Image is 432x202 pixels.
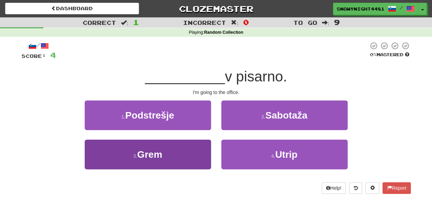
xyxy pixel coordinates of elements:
[231,20,238,26] span: :
[221,140,348,169] button: 4.Utrip
[125,110,174,121] span: Podstrešje
[22,42,56,50] div: /
[334,18,340,26] span: 9
[183,19,226,26] span: Incorrect
[133,153,137,159] small: 3 .
[382,182,410,194] button: Report
[204,30,243,35] strong: Random Collection
[22,53,46,59] span: Score:
[271,153,275,159] small: 4 .
[83,19,116,26] span: Correct
[400,5,403,10] span: /
[322,20,329,26] span: :
[221,100,348,130] button: 2.Sabotaža
[243,18,249,26] span: 0
[322,182,346,194] button: Help!
[337,6,385,12] span: SnowyNight4481
[5,3,139,14] a: Dashboard
[370,52,377,57] span: 0 %
[275,149,297,160] span: Utrip
[261,114,265,120] small: 2 .
[145,68,225,84] span: __________
[225,68,287,84] span: v pisarno.
[349,182,362,194] button: Round history (alt+y)
[85,140,211,169] button: 3.Grem
[121,20,128,26] span: :
[121,114,125,120] small: 1 .
[85,100,211,130] button: 1.Podstrešje
[137,149,162,160] span: Grem
[133,18,139,26] span: 1
[22,89,411,96] div: I'm going to the office.
[293,19,317,26] span: To go
[149,3,283,15] a: Clozemaster
[50,51,56,59] span: 4
[333,3,418,15] a: SnowyNight4481 /
[368,52,411,58] div: Mastered
[265,110,307,121] span: Sabotaža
